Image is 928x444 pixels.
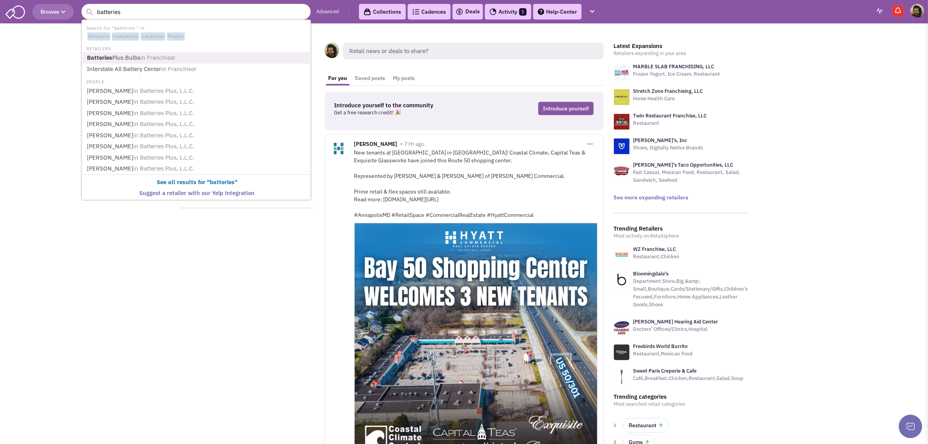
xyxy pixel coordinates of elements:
[412,9,419,14] img: Cadences_logo.png
[633,70,720,78] p: Frozen Yogurt, Ice Cream, Restaurant
[133,98,194,105] span: in Batteries Plus, L.L.C.
[519,8,527,16] span: 1
[167,32,185,41] span: People
[614,393,748,400] h3: Trending categories
[112,32,139,41] span: Companies
[140,189,255,197] b: Suggest a retailer with our Yelp integration
[614,50,748,57] p: Retailers expanding in your area
[633,119,707,127] p: Restaurant
[633,169,748,184] p: Fast Casual, Mexican Food, Restaurant, Salad, Sandwich, Seafood
[633,270,669,277] a: Bloomingdale's
[614,247,629,263] img: www.wingzone.com
[87,54,112,61] b: Batteries
[633,95,703,103] p: Home Health Care
[81,4,311,20] input: Search
[633,318,718,325] a: [PERSON_NAME] Hearing Aid Center
[133,87,194,94] span: in Batteries Plus, L.L.C.
[614,43,748,50] h3: Latest Expansions
[157,178,237,186] b: See all results for " "
[614,400,748,408] p: Most searched retail categories
[140,54,175,61] span: in Franchisor
[614,65,629,80] img: logo
[623,418,669,433] a: Restaurant
[633,375,744,382] p: Café,Breakfast,Chicken,Restaurant,Salad,Soup
[614,194,689,201] a: See more expanding retailers
[83,23,310,41] li: Search for "batteries " in
[133,154,194,161] span: in Batteries Plus, L.L.C.
[408,4,451,20] a: Cadences
[133,109,194,117] span: in Batteries Plus, L.L.C.
[85,119,309,130] a: [PERSON_NAME]in Batteries Plus, L.L.C.
[389,71,419,85] a: My posts
[533,4,582,20] a: Help-Center
[633,350,693,358] p: Restaurant,Mexican Food
[633,63,714,70] a: MARBLE SLAB FRANCHISING, LLC
[354,140,398,149] span: [PERSON_NAME]
[83,77,310,85] li: PEOPLE
[633,253,680,261] p: Restaurant,Chicken
[633,88,703,94] a: Stretch Zone Franchising, LLC
[83,44,310,52] li: RETAILERS
[633,144,703,152] p: Shoes, Digitally Native Brands
[85,53,309,63] a: BatteriesPlus Bulbsin Franchisor
[334,109,482,117] p: Get a free research credit! 🎉
[633,112,707,119] a: Twin Restaurant Franchise, LLC
[85,108,309,119] a: [PERSON_NAME]in Batteries Plus, L.L.C.
[485,4,531,20] a: Activity1
[85,97,309,107] a: [PERSON_NAME]in Batteries Plus, L.L.C.
[325,71,351,85] a: For you
[41,8,65,15] span: Browse
[633,246,676,252] a: WZ Franchise, LLC
[343,43,604,59] span: Retail news or deals to share?
[538,102,594,115] a: Introduce yourself
[32,4,74,20] button: Browse
[85,141,309,152] a: [PERSON_NAME]in Batteries Plus, L.L.C.
[85,86,309,96] a: [PERSON_NAME]in Batteries Plus, L.L.C.
[316,8,339,16] a: Advanced
[161,65,196,73] span: in Franchisor
[614,89,629,105] img: logo
[364,8,371,16] img: icon-collection-lavender-black.svg
[85,188,309,199] a: Suggest a retailer with our Yelp integration
[538,9,544,15] img: help.png
[141,32,165,41] span: Locations
[614,232,748,240] p: Most activity on Retailsphere
[85,177,309,188] a: See all results for "batteries"
[614,139,629,154] img: logo
[133,165,194,172] span: in Batteries Plus, L.L.C.
[456,7,463,16] img: icon-deals.svg
[133,142,194,150] span: in Batteries Plus, L.L.C.
[405,140,426,147] span: 7 Hr ago.
[614,163,629,179] img: logo
[633,368,697,374] a: Sweet Paris Creperie & Cafe
[133,131,194,139] span: in Batteries Plus, L.L.C.
[614,421,619,429] span: 1
[633,277,748,309] p: Department Store,Big &amp; Small,Boutique,Cards/Stationary/Gifts,Children's Focused,Furniture,Hom...
[490,8,497,15] img: Activity.png
[5,4,25,19] img: SmartAdmin
[210,178,235,186] b: batteries
[614,225,748,232] h3: Trending Retailers
[633,325,718,333] p: Doctors’ Offices/Clinics,Hospital
[633,137,688,144] a: [PERSON_NAME]'s, Inc
[910,4,924,18] img: Chris Larocco
[85,64,309,75] a: Interstate All Battery Centerin Franchisor
[85,163,309,174] a: [PERSON_NAME]in Batteries Plus, L.L.C.
[133,120,194,128] span: in Batteries Plus, L.L.C.
[614,114,629,130] img: logo
[359,4,406,20] a: Collections
[351,71,389,85] a: Saved posts
[633,162,734,168] a: [PERSON_NAME]'s Taco Opportunities, LLC
[456,7,480,16] a: Deals
[85,130,309,141] a: [PERSON_NAME]in Batteries Plus, L.L.C.
[334,102,482,109] h3: Introduce yourself to the community
[87,32,110,41] span: Retailers
[85,153,309,163] a: [PERSON_NAME]in Batteries Plus, L.L.C.
[633,343,688,350] a: Freebirds World Burrito
[354,149,597,219] div: New tenants at [GEOGRAPHIC_DATA] in [GEOGRAPHIC_DATA]! Coastal Climate, Capital Teas & Exquisite ...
